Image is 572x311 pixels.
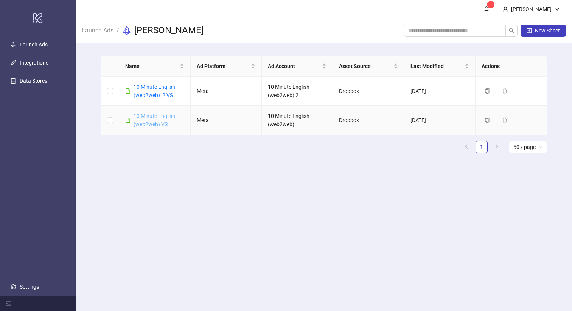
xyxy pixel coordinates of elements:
span: Name [125,62,178,70]
td: Meta [191,106,262,135]
li: Previous Page [460,141,473,153]
td: [DATE] [404,106,476,135]
a: Integrations [20,60,48,66]
span: menu-fold [6,301,11,306]
li: Next Page [491,141,503,153]
span: down [555,6,560,12]
th: Last Modified [404,56,476,77]
th: Ad Account [262,56,333,77]
span: 50 / page [513,141,542,153]
div: [PERSON_NAME] [508,5,555,13]
td: Dropbox [333,77,404,106]
button: New Sheet [521,25,566,37]
span: right [494,144,499,149]
span: plus-square [527,28,532,33]
a: Launch Ads [80,26,115,34]
button: left [460,141,473,153]
span: copy [485,118,490,123]
li: 1 [476,141,488,153]
span: rocket [122,26,131,35]
th: Ad Platform [191,56,262,77]
span: delete [502,118,507,123]
span: delete [502,88,507,94]
span: Last Modified [410,62,463,70]
th: Name [119,56,190,77]
a: Launch Ads [20,42,48,48]
span: 1 [490,2,492,7]
td: 10 Minute English (web2web) 2 [262,77,333,106]
th: Actions [476,56,547,77]
button: right [491,141,503,153]
span: search [509,28,514,33]
span: left [464,144,469,149]
span: copy [485,88,490,94]
td: Meta [191,77,262,106]
h3: [PERSON_NAME] [134,25,204,37]
span: New Sheet [535,28,560,34]
td: 10 Minute English (web2web) [262,106,333,135]
a: 10 Minute English (web2web)_2 VS [134,84,175,98]
a: 10 Minute English (web2web) VS [134,113,175,127]
span: file [125,118,131,123]
sup: 1 [487,1,494,8]
span: bell [484,6,489,11]
span: Asset Source [339,62,392,70]
span: Ad Account [268,62,320,70]
td: [DATE] [404,77,476,106]
span: user [503,6,508,12]
a: Settings [20,284,39,290]
td: Dropbox [333,106,404,135]
th: Asset Source [333,56,404,77]
div: Page Size [509,141,547,153]
span: Ad Platform [197,62,249,70]
a: Data Stores [20,78,47,84]
a: 1 [476,141,487,153]
span: file [125,88,131,94]
li: / [117,25,119,37]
